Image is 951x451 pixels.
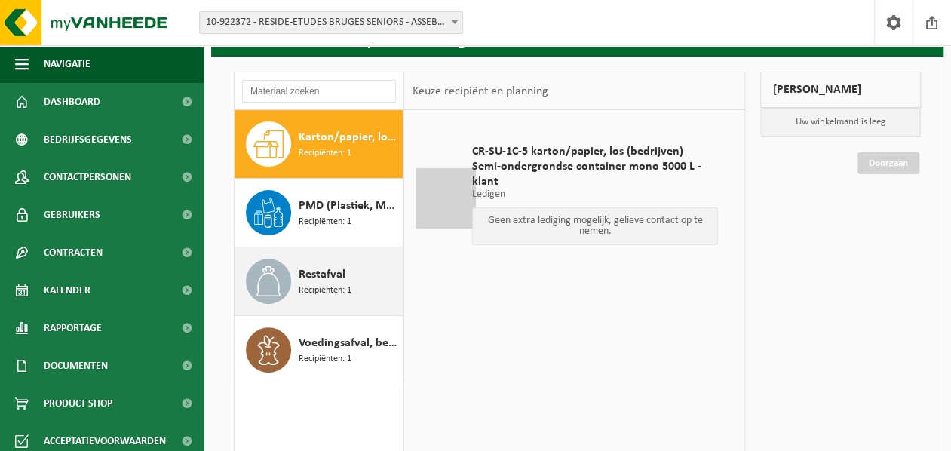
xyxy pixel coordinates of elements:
[44,234,103,272] span: Contracten
[299,215,351,229] span: Recipiënten: 1
[299,334,399,352] span: Voedingsafval, bevat producten van dierlijke oorsprong, onverpakt, categorie 3
[472,159,718,189] span: Semi-ondergrondse container mono 5000 L - klant
[235,110,403,179] button: Karton/papier, los (bedrijven) Recipiënten: 1
[44,272,90,309] span: Kalender
[44,45,90,83] span: Navigatie
[235,247,403,316] button: Restafval Recipiënten: 1
[472,189,718,200] p: Ledigen
[299,128,399,146] span: Karton/papier, los (bedrijven)
[200,12,462,33] span: 10-922372 - RESIDE-ETUDES BRUGES SENIORS - ASSEBROEK
[44,385,112,422] span: Product Shop
[760,72,921,108] div: [PERSON_NAME]
[235,179,403,247] button: PMD (Plastiek, Metaal, Drankkartons) (bedrijven) Recipiënten: 1
[472,144,718,159] span: CR-SU-1C-5 karton/papier, los (bedrijven)
[480,216,710,237] p: Geen extra lediging mogelijk, gelieve contact op te nemen.
[44,347,108,385] span: Documenten
[761,108,920,137] p: Uw winkelmand is leeg
[857,152,919,174] a: Doorgaan
[299,197,399,215] span: PMD (Plastiek, Metaal, Drankkartons) (bedrijven)
[44,158,131,196] span: Contactpersonen
[299,146,351,161] span: Recipiënten: 1
[44,196,100,234] span: Gebruikers
[235,316,403,384] button: Voedingsafval, bevat producten van dierlijke oorsprong, onverpakt, categorie 3 Recipiënten: 1
[44,121,132,158] span: Bedrijfsgegevens
[299,265,345,284] span: Restafval
[44,83,100,121] span: Dashboard
[404,72,555,110] div: Keuze recipiënt en planning
[44,309,102,347] span: Rapportage
[242,80,396,103] input: Materiaal zoeken
[299,284,351,298] span: Recipiënten: 1
[299,352,351,367] span: Recipiënten: 1
[199,11,463,34] span: 10-922372 - RESIDE-ETUDES BRUGES SENIORS - ASSEBROEK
